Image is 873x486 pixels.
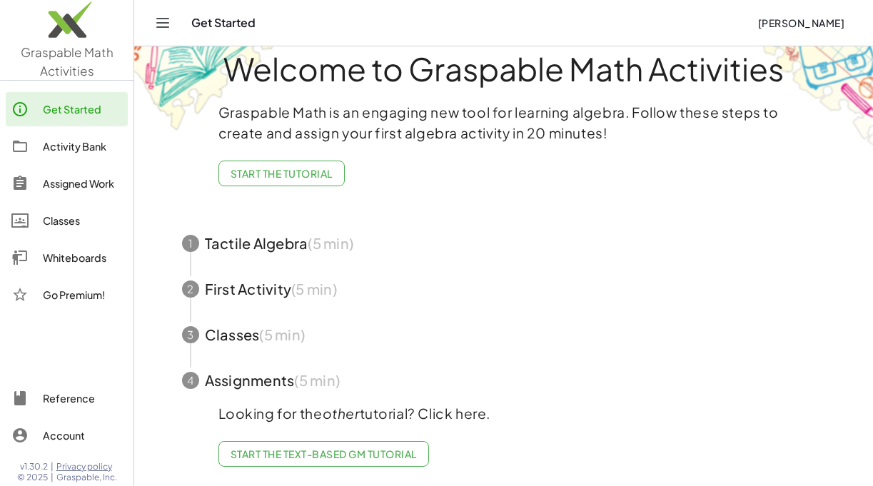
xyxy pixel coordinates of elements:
p: Graspable Math is an engaging new tool for learning algebra. Follow these steps to create and ass... [218,102,789,143]
button: Start the Tutorial [218,161,345,186]
button: 2First Activity(5 min) [165,266,843,312]
div: 4 [182,372,199,389]
div: Account [43,427,122,444]
a: Start the Text-based GM Tutorial [218,441,429,467]
div: Whiteboards [43,249,122,266]
button: 3Classes(5 min) [165,312,843,358]
a: Get Started [6,92,128,126]
span: [PERSON_NAME] [757,16,844,29]
span: Start the Tutorial [231,167,333,180]
span: Graspable Math Activities [21,44,113,79]
span: Graspable, Inc. [56,472,117,483]
div: 2 [182,280,199,298]
img: get-started-bg-ul-Ceg4j33I.png [134,19,313,133]
span: v1.30.2 [20,461,48,472]
button: 4Assignments(5 min) [165,358,843,403]
div: Reference [43,390,122,407]
div: Activity Bank [43,138,122,155]
a: Whiteboards [6,241,128,275]
div: Assigned Work [43,175,122,192]
span: © 2025 [17,472,48,483]
button: [PERSON_NAME] [746,10,856,36]
div: Go Premium! [43,286,122,303]
div: Get Started [43,101,122,118]
button: 1Tactile Algebra(5 min) [165,221,843,266]
div: 3 [182,326,199,343]
span: | [51,461,54,472]
a: Activity Bank [6,129,128,163]
a: Privacy policy [56,461,117,472]
a: Account [6,418,128,452]
a: Reference [6,381,128,415]
h1: Welcome to Graspable Math Activities [156,52,852,85]
p: Looking for the tutorial? Click here. [218,403,789,424]
div: 1 [182,235,199,252]
div: Classes [43,212,122,229]
span: Start the Text-based GM Tutorial [231,447,417,460]
a: Classes [6,203,128,238]
em: other [323,405,360,422]
button: Toggle navigation [151,11,174,34]
a: Assigned Work [6,166,128,201]
span: | [51,472,54,483]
